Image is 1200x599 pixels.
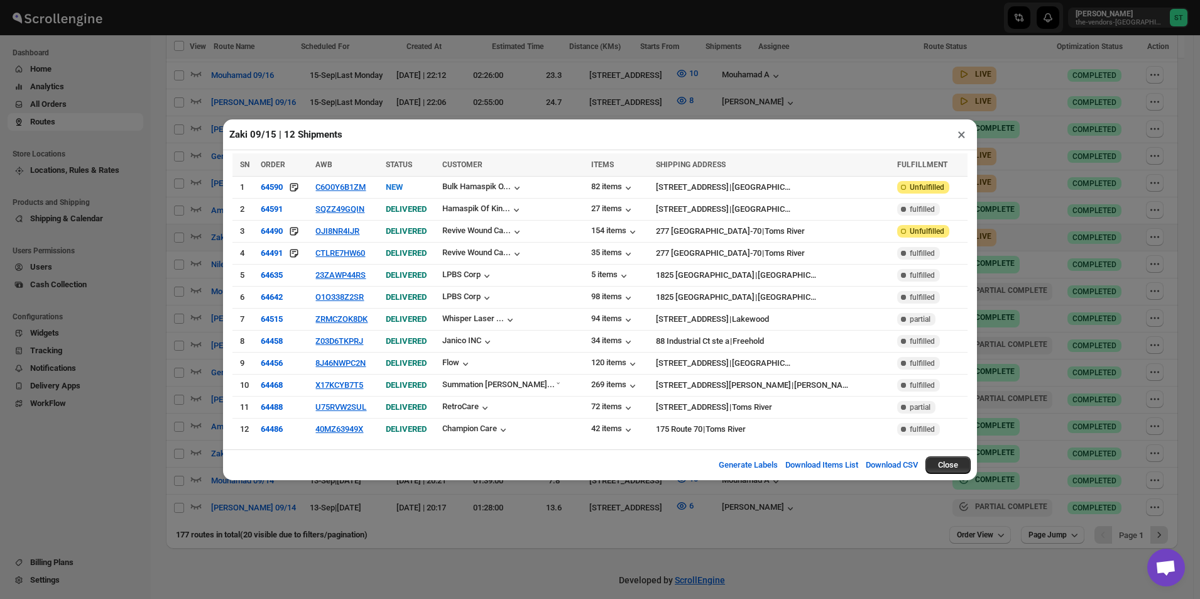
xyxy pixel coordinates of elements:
span: Unfulfilled [910,226,944,236]
button: 154 items [591,226,639,238]
div: 175 Route 70 [656,423,702,436]
button: 64591 [261,204,283,214]
button: 40MZ63949X [315,424,363,434]
td: 5 [232,264,257,286]
span: fulfilled [910,424,935,434]
button: 5 items [591,270,630,282]
button: 64490 [261,225,283,238]
div: 1825 [GEOGRAPHIC_DATA] [656,269,755,282]
div: | [656,225,889,238]
td: 3 [232,220,257,242]
button: Close [925,456,971,474]
td: 1 [232,176,257,198]
button: LPBS Corp [442,292,493,304]
span: ITEMS [591,160,614,169]
span: DELIVERED [386,358,427,368]
div: Lakewood [732,313,769,326]
button: 72 items [591,402,635,414]
button: Revive Wound Ca... [442,248,523,260]
td: 12 [232,418,257,440]
div: 277 [GEOGRAPHIC_DATA]-70 [656,247,761,260]
div: 64590 [261,182,283,192]
div: | [656,401,889,414]
button: 27 items [591,204,635,216]
div: LPBS Corp [442,270,493,282]
button: 269 items [591,380,639,392]
div: | [656,357,889,370]
span: fulfilled [910,380,935,390]
div: [GEOGRAPHIC_DATA] [732,357,792,370]
div: 64488 [261,402,283,412]
button: RetroCare [442,402,491,414]
div: Revive Wound Ca... [442,248,511,257]
div: Open chat [1147,549,1185,586]
button: 64456 [261,358,283,368]
td: 7 [232,308,257,330]
span: fulfilled [910,336,935,346]
div: | [656,335,889,348]
button: 94 items [591,314,635,326]
div: [STREET_ADDRESS] [656,313,729,326]
button: 64590 [261,181,283,194]
div: | [656,423,889,436]
span: fulfilled [910,292,935,302]
div: Hamaspik Of Kin... [442,204,510,213]
span: STATUS [386,160,412,169]
div: [STREET_ADDRESS] [656,203,729,216]
button: ZRMCZOK8DK [315,314,368,324]
span: DELIVERED [386,292,427,302]
button: 64486 [261,424,283,434]
div: Toms River [765,247,805,260]
span: fulfilled [910,248,935,258]
td: 8 [232,330,257,352]
span: DELIVERED [386,204,427,214]
div: [STREET_ADDRESS][PERSON_NAME] [656,379,791,392]
td: 11 [232,396,257,418]
div: Champion Care [442,424,510,436]
button: CTLRE7HW60 [315,248,365,258]
button: 8J46NWPC2N [315,358,366,368]
button: 64491 [261,247,283,260]
span: ORDER [261,160,285,169]
div: [GEOGRAPHIC_DATA] [732,181,792,194]
button: 98 items [591,292,635,304]
span: CUSTOMER [442,160,483,169]
button: 82 items [591,182,635,194]
div: 277 [GEOGRAPHIC_DATA]-70 [656,225,761,238]
div: | [656,181,889,194]
span: DELIVERED [386,424,427,434]
span: AWB [315,160,332,169]
div: [STREET_ADDRESS] [656,401,729,414]
span: DELIVERED [386,380,427,390]
span: Unfulfilled [910,182,944,192]
div: 64515 [261,314,283,324]
div: Whisper Laser ... [442,314,504,323]
button: Download CSV [858,453,925,478]
button: 35 items [591,248,635,260]
span: DELIVERED [386,336,427,346]
div: [GEOGRAPHIC_DATA] [758,269,817,282]
button: 64635 [261,270,283,280]
div: | [656,247,889,260]
div: | [656,379,889,392]
div: Freehold [733,335,764,348]
div: | [656,291,889,304]
button: Generate Labels [711,453,785,478]
button: Revive Wound Ca... [442,226,523,238]
button: O1O338Z2SR [315,292,364,302]
td: 10 [232,374,257,396]
button: × [952,126,971,143]
button: 120 items [591,358,639,370]
span: partial [910,402,930,412]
